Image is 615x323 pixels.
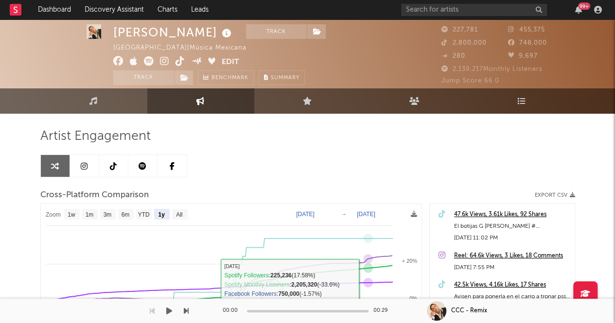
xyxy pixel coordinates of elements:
text: → [341,211,347,218]
button: 99+ [575,6,582,14]
text: 0% [409,295,417,301]
text: 6m [121,211,129,218]
text: 3m [103,211,111,218]
button: Track [113,70,174,85]
span: 9,697 [508,53,538,59]
span: Jump Score: 66.0 [441,78,499,84]
span: Benchmark [211,72,248,84]
span: 280 [441,53,465,59]
text: [DATE] [357,211,375,218]
text: 1y [158,211,165,218]
button: Edit [222,56,239,68]
span: 748,000 [508,40,547,46]
div: [GEOGRAPHIC_DATA] | Música Mexicana [113,42,258,54]
div: Avisen para ponerla en el carro a tronar psss #[PERSON_NAME] #parati [454,291,570,303]
div: [DATE] 7:55 PM [454,262,570,273]
text: YTD [138,211,149,218]
span: Artist Engagement [40,131,151,142]
span: 2,139,217 Monthly Listeners [441,66,543,72]
span: 455,375 [508,27,545,33]
a: 42.5k Views, 4.16k Likes, 17 Shares [454,279,570,291]
text: 1w [68,211,75,218]
a: Benchmark [198,70,254,85]
button: Export CSV [535,192,575,198]
span: 2,800,000 [441,40,487,46]
a: 47.6k Views, 3.61k Likes, 92 Shares [454,209,570,221]
div: 99 + [578,2,590,10]
a: Reel: 64.6k Views, 3 Likes, 18 Comments [454,250,570,262]
span: Summary [271,75,299,81]
div: CCC - Remix [451,306,487,315]
div: [PERSON_NAME] [113,24,234,40]
div: [DATE] 11:02 PM [454,232,570,244]
span: Cross-Platform Comparison [40,189,149,201]
text: 1m [85,211,93,218]
text: + 20% [402,258,417,264]
button: Summary [259,70,305,85]
input: Search for artists [401,4,547,16]
div: El botijas G [PERSON_NAME] #[PERSON_NAME] #parati [454,221,570,232]
text: Zoom [46,211,61,218]
div: 00:00 [223,305,242,317]
button: Track [246,24,307,39]
text: All [176,211,182,218]
text: [DATE] [296,211,315,218]
span: 227,781 [441,27,478,33]
div: 00:29 [373,305,393,317]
